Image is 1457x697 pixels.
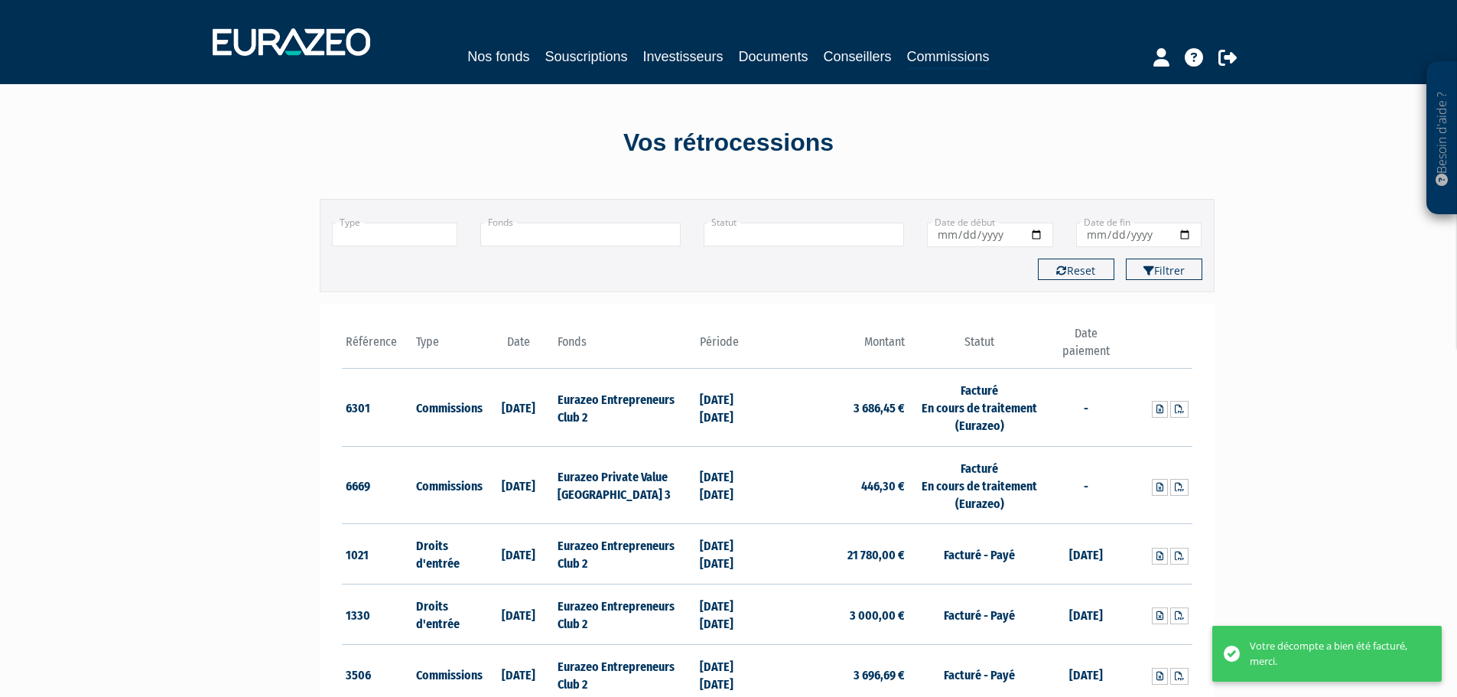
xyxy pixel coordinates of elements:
[342,524,413,585] td: 1021
[696,585,767,645] td: [DATE] [DATE]
[545,46,627,67] a: Souscriptions
[907,46,990,70] a: Commissions
[767,369,909,447] td: 3 686,45 €
[342,369,413,447] td: 6301
[696,325,767,369] th: Période
[1038,259,1114,280] button: Reset
[909,446,1050,524] td: Facturé En cours de traitement (Eurazeo)
[483,446,555,524] td: [DATE]
[1433,70,1451,207] p: Besoin d'aide ?
[767,524,909,585] td: 21 780,00 €
[412,446,483,524] td: Commissions
[483,369,555,447] td: [DATE]
[554,585,695,645] td: Eurazeo Entrepreneurs Club 2
[767,325,909,369] th: Montant
[1050,325,1121,369] th: Date paiement
[483,325,555,369] th: Date
[824,46,892,67] a: Conseillers
[696,524,767,585] td: [DATE] [DATE]
[554,524,695,585] td: Eurazeo Entrepreneurs Club 2
[412,524,483,585] td: Droits d'entrée
[642,46,723,67] a: Investisseurs
[342,325,413,369] th: Référence
[696,369,767,447] td: [DATE] [DATE]
[412,585,483,645] td: Droits d'entrée
[483,524,555,585] td: [DATE]
[739,46,808,67] a: Documents
[342,446,413,524] td: 6669
[1126,259,1202,280] button: Filtrer
[909,325,1050,369] th: Statut
[554,325,695,369] th: Fonds
[696,446,767,524] td: [DATE] [DATE]
[213,28,370,56] img: 1732889491-logotype_eurazeo_blanc_rvb.png
[554,446,695,524] td: Eurazeo Private Value [GEOGRAPHIC_DATA] 3
[1050,585,1121,645] td: [DATE]
[412,369,483,447] td: Commissions
[1050,369,1121,447] td: -
[909,524,1050,585] td: Facturé - Payé
[1250,639,1419,669] div: Votre décompte a bien été facturé, merci.
[1050,446,1121,524] td: -
[767,446,909,524] td: 446,30 €
[293,125,1165,161] div: Vos rétrocessions
[467,46,529,67] a: Nos fonds
[767,585,909,645] td: 3 000,00 €
[412,325,483,369] th: Type
[483,585,555,645] td: [DATE]
[909,369,1050,447] td: Facturé En cours de traitement (Eurazeo)
[342,585,413,645] td: 1330
[1050,524,1121,585] td: [DATE]
[909,585,1050,645] td: Facturé - Payé
[554,369,695,447] td: Eurazeo Entrepreneurs Club 2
